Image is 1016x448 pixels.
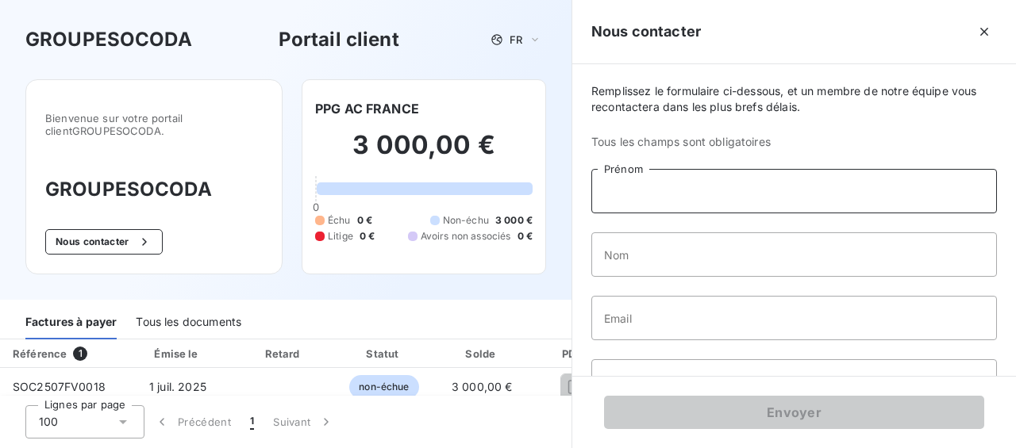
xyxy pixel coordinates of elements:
[328,213,351,228] span: Échu
[337,346,430,362] div: Statut
[45,229,163,255] button: Nous contacter
[279,25,399,54] h3: Portail client
[421,229,511,243] span: Avoirs non associés
[360,229,375,243] span: 0 €
[149,380,206,393] span: 1 juil. 2025
[604,396,984,429] button: Envoyer
[241,405,264,438] button: 1
[591,296,997,340] input: placeholder
[313,201,319,213] span: 0
[73,347,87,361] span: 1
[315,129,533,177] h2: 3 000,00 €
[13,380,106,393] span: SOC2507FV0018
[495,213,533,228] span: 3 000 €
[591,232,997,277] input: placeholder
[250,414,254,430] span: 1
[144,405,241,438] button: Précédent
[591,21,701,43] h5: Nous contacter
[136,306,241,339] div: Tous les documents
[357,213,372,228] span: 0 €
[443,213,489,228] span: Non-échu
[45,175,263,204] h3: GROUPESOCODA
[533,346,614,362] div: PDF
[125,346,229,362] div: Émise le
[452,380,513,393] span: 3 000,00 €
[39,414,58,430] span: 100
[328,229,353,243] span: Litige
[437,346,527,362] div: Solde
[349,375,418,399] span: non-échue
[237,346,332,362] div: Retard
[591,134,997,150] span: Tous les champs sont obligatoires
[591,169,997,213] input: placeholder
[13,347,67,360] div: Référence
[518,229,533,243] span: 0 €
[315,99,419,118] h6: PPG AC FRANCE
[25,306,117,339] div: Factures à payer
[510,33,522,46] span: FR
[591,359,997,404] input: placeholder
[45,112,263,137] span: Bienvenue sur votre portail client GROUPESOCODA .
[25,25,192,54] h3: GROUPESOCODA
[591,83,997,115] span: Remplissez le formulaire ci-dessous, et un membre de notre équipe vous recontactera dans les plus...
[264,405,344,438] button: Suivant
